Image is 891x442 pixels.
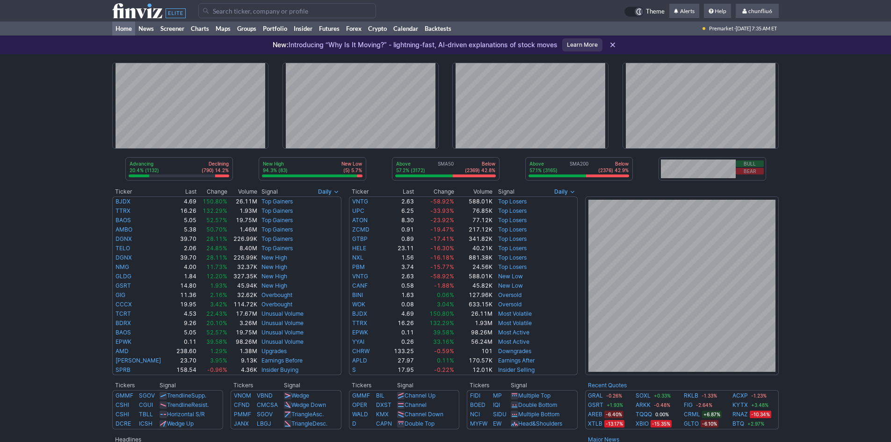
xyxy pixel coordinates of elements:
[396,167,425,174] p: 57.2% (3172)
[291,392,309,399] a: Wedge
[498,282,523,289] a: New Low
[684,391,698,400] a: RKLB
[498,319,532,326] a: Most Volatile
[116,207,130,214] a: TTRX
[234,392,251,399] a: VNOM
[498,245,527,252] a: Top Losers
[291,401,326,408] a: Wedge Down
[529,160,558,167] p: Above
[352,207,364,214] a: UPC
[552,187,578,196] button: Signals interval
[210,282,227,289] span: 1.93%
[167,392,191,399] span: Trendline
[135,22,157,36] a: News
[172,290,197,300] td: 11.36
[382,234,414,244] td: 0.89
[376,411,389,418] a: KMX
[498,198,527,205] a: Top Losers
[261,198,293,205] a: Top Gainers
[116,273,131,280] a: GLDG
[736,160,764,167] button: Bull
[352,245,366,252] a: HELE
[437,291,454,298] span: 0.06%
[430,207,454,214] span: -33.93%
[228,234,258,244] td: 226.99K
[228,187,258,196] th: Volume
[732,400,748,410] a: KYTX
[529,167,558,174] p: 57.1% (3165)
[684,419,699,428] a: GLTO
[261,207,293,214] a: Top Gainers
[116,319,131,326] a: BDRX
[493,392,502,399] a: MP
[498,338,529,345] a: Most Active
[352,411,368,418] a: WALD
[188,22,212,36] a: Charts
[498,357,535,364] a: Earnings After
[172,206,197,216] td: 16.26
[498,207,527,214] a: Top Losers
[430,235,454,242] span: -17.41%
[210,301,227,308] span: 3.42%
[130,167,159,174] p: 20.4% (1132)
[203,207,227,214] span: 132.29%
[430,245,454,252] span: -16.30%
[116,217,131,224] a: BAOS
[598,167,629,174] p: (2376) 42.9%
[382,337,414,347] td: 0.26
[518,420,562,427] a: Head&Shoulders
[498,217,527,224] a: Top Losers
[206,245,227,252] span: 24.85%
[455,328,493,337] td: 98.26M
[455,262,493,272] td: 24.56K
[172,187,197,196] th: Last
[139,420,152,427] a: ICSH
[116,254,132,261] a: DGNX
[228,309,258,319] td: 17.67M
[316,22,343,36] a: Futures
[390,22,421,36] a: Calendar
[382,281,414,290] td: 0.58
[382,319,414,328] td: 16.26
[748,7,772,14] span: chunfliu6
[263,167,288,174] p: 94.3% (83)
[405,411,443,418] a: Channel Down
[395,160,496,174] div: SMA50
[455,234,493,244] td: 341.82K
[636,419,649,428] a: XBIO
[382,216,414,225] td: 8.30
[234,401,250,408] a: CFND
[157,22,188,36] a: Screener
[430,273,454,280] span: -58.92%
[172,253,197,262] td: 39.70
[455,187,493,196] th: Volume
[116,245,130,252] a: TELO
[498,273,523,280] a: New Low
[455,290,493,300] td: 127.96K
[669,4,699,19] a: Alerts
[434,282,454,289] span: -1.88%
[433,329,454,336] span: 39.58%
[455,216,493,225] td: 77.12K
[261,226,293,233] a: Top Gainers
[172,244,197,253] td: 2.06
[202,167,229,174] p: (790) 14.2%
[172,272,197,281] td: 1.84
[172,262,197,272] td: 4.00
[228,196,258,206] td: 26.11M
[116,263,129,270] a: NMG
[352,401,367,408] a: OPER
[290,22,316,36] a: Insider
[263,160,288,167] p: New High
[206,226,227,233] span: 50.70%
[736,168,764,174] button: Bear
[588,400,603,410] a: GSRT
[588,391,603,400] a: GRAL
[228,300,258,309] td: 114.72K
[139,411,153,418] a: TBLL
[455,281,493,290] td: 45.82K
[139,392,155,399] a: SGOV
[554,187,568,196] span: Daily
[210,291,227,298] span: 2.16%
[116,348,129,355] a: AMD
